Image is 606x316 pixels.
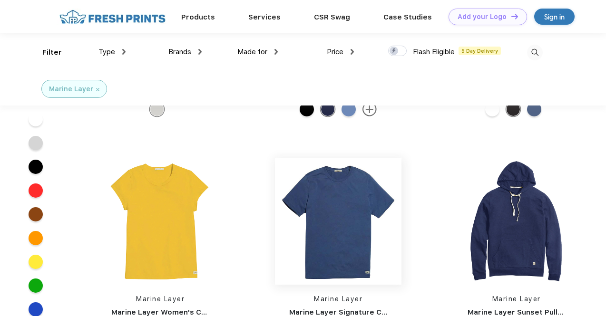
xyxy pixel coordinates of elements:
[237,48,267,56] span: Made for
[49,84,93,94] div: Marine Layer
[527,102,541,116] div: Faded Navy
[511,14,518,19] img: DT
[275,158,401,285] img: func=resize&h=266
[314,295,362,303] a: Marine Layer
[136,295,185,303] a: Marine Layer
[42,47,62,58] div: Filter
[327,48,343,56] span: Price
[98,48,115,56] span: Type
[168,48,191,56] span: Brands
[544,11,565,22] div: Sign in
[459,47,501,55] span: 5 Day Delivery
[97,158,224,285] img: func=resize&h=266
[527,45,543,60] img: desktop_search.svg
[96,88,99,91] img: filter_cancel.svg
[351,49,354,55] img: dropdown.png
[506,102,520,116] div: Black
[534,9,575,25] a: Sign in
[321,102,335,116] div: True Navy
[122,49,126,55] img: dropdown.png
[458,13,507,21] div: Add your Logo
[300,102,314,116] div: Black
[274,49,278,55] img: dropdown.png
[453,158,580,285] img: func=resize&h=266
[485,102,499,116] div: White
[492,295,541,303] a: Marine Layer
[57,9,168,25] img: fo%20logo%202.webp
[198,49,202,55] img: dropdown.png
[181,13,215,21] a: Products
[413,48,455,56] span: Flash Eligible
[150,102,164,116] div: Heather Grey
[362,102,377,116] img: more.svg
[248,13,281,21] a: Services
[314,13,350,21] a: CSR Swag
[342,102,356,116] div: Faded Navy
